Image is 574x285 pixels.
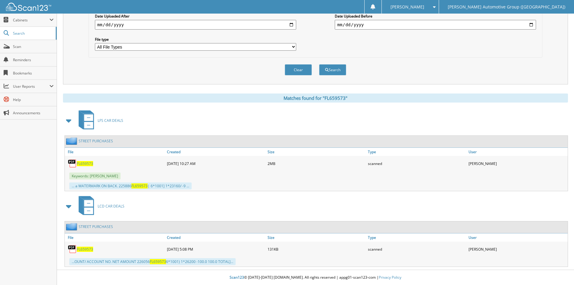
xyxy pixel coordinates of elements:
label: Date Uploaded After [95,14,296,19]
div: 2MB [266,157,367,169]
img: folder2.png [66,223,79,230]
a: Size [266,233,367,242]
span: User Reports [13,84,49,89]
span: [PERSON_NAME] [391,5,424,9]
span: Help [13,97,54,102]
div: [DATE] 10:27 AM [165,157,266,169]
span: Search [13,31,53,36]
div: 131KB [266,243,367,255]
img: folder2.png [66,137,79,145]
div: [PERSON_NAME] [467,243,568,255]
a: STREET PURCHASES [79,224,113,229]
span: Reminders [13,57,54,62]
div: scanned [366,243,467,255]
a: Privacy Policy [379,275,401,280]
div: [DATE] 5:08 PM [165,243,266,255]
div: [PERSON_NAME] [467,157,568,169]
span: Bookmarks [13,71,54,76]
a: FL659573 [77,161,93,166]
div: ... a WATERMARK ON BACK. 225886 | 6*1001] 1*23160/ -9 ... [69,182,192,189]
button: Clear [285,64,312,75]
a: File [65,233,165,242]
img: PDF.png [68,159,77,168]
input: start [95,20,296,30]
span: Scan123 [230,275,244,280]
a: LCD CAR DEALS [75,194,124,218]
span: FL659573 [150,259,166,264]
a: Created [165,233,266,242]
a: Type [366,233,467,242]
input: end [335,20,536,30]
img: PDF.png [68,245,77,254]
iframe: Chat Widget [544,256,574,285]
a: Size [266,148,367,156]
span: FL659573 [131,183,148,188]
a: Created [165,148,266,156]
a: FL659573 [77,247,93,252]
a: Type [366,148,467,156]
div: Matches found for "FL659573" [63,93,568,103]
a: User [467,148,568,156]
span: LFS CAR DEALS [98,118,123,123]
a: User [467,233,568,242]
div: © [DATE]-[DATE] [DOMAIN_NAME]. All rights reserved | appg01-scan123-com | [57,270,574,285]
span: LCD CAR DEALS [98,204,124,209]
div: ...OUNT/ ACCOUNT NO. NET AMOUNT 226056 6*1001) 1*26200 -100.0 100.0 TOTAL]... [69,258,236,265]
img: scan123-logo-white.svg [6,3,51,11]
a: STREET PURCHASES [79,138,113,144]
span: Keywords: [PERSON_NAME] [69,173,121,179]
a: File [65,148,165,156]
span: Cabinets [13,17,49,23]
span: Announcements [13,110,54,116]
span: [PERSON_NAME] Automotive Group ([GEOGRAPHIC_DATA]) [448,5,565,9]
label: File type [95,37,296,42]
button: Search [319,64,346,75]
a: LFS CAR DEALS [75,109,123,132]
div: scanned [366,157,467,169]
label: Date Uploaded Before [335,14,536,19]
span: Scan [13,44,54,49]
